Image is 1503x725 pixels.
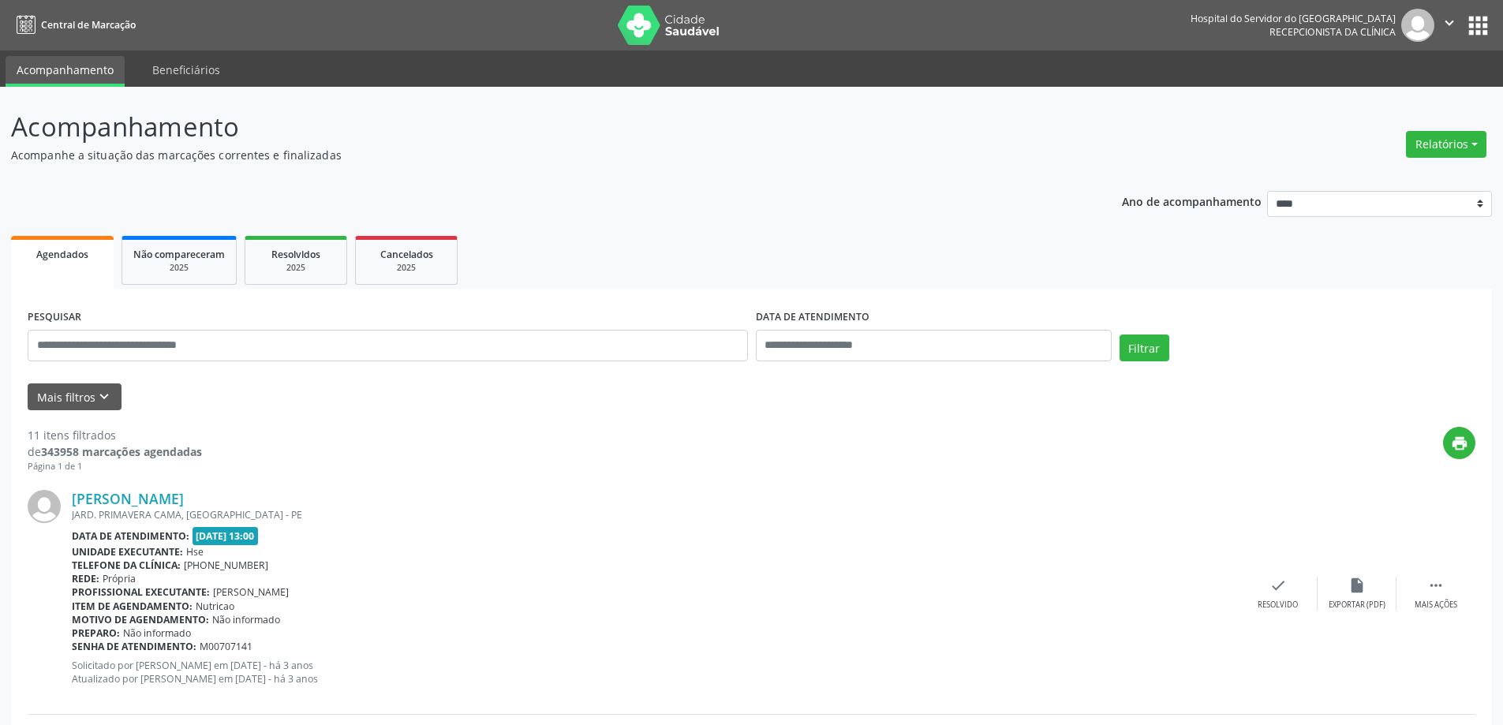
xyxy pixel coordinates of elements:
[1269,577,1287,594] i: check
[1427,577,1445,594] i: 
[72,529,189,543] b: Data de atendimento:
[213,585,289,599] span: [PERSON_NAME]
[72,626,120,640] b: Preparo:
[271,248,320,261] span: Resolvidos
[184,559,268,572] span: [PHONE_NUMBER]
[1258,600,1298,611] div: Resolvido
[141,56,231,84] a: Beneficiários
[133,262,225,274] div: 2025
[1191,12,1396,25] div: Hospital do Servidor do [GEOGRAPHIC_DATA]
[196,600,234,613] span: Nutricao
[36,248,88,261] span: Agendados
[28,443,202,460] div: de
[133,248,225,261] span: Não compareceram
[1269,25,1396,39] span: Recepcionista da clínica
[380,248,433,261] span: Cancelados
[72,572,99,585] b: Rede:
[256,262,335,274] div: 2025
[28,460,202,473] div: Página 1 de 1
[6,56,125,87] a: Acompanhamento
[1406,131,1486,158] button: Relatórios
[756,305,869,330] label: DATA DE ATENDIMENTO
[103,572,136,585] span: Própria
[193,527,259,545] span: [DATE] 13:00
[11,147,1048,163] p: Acompanhe a situação das marcações correntes e finalizadas
[72,545,183,559] b: Unidade executante:
[28,490,61,523] img: img
[28,427,202,443] div: 11 itens filtrados
[212,613,280,626] span: Não informado
[1434,9,1464,42] button: 
[186,545,204,559] span: Hse
[72,508,1239,521] div: JARD. PRIMAVERA CAMA, [GEOGRAPHIC_DATA] - PE
[41,18,136,32] span: Central de Marcação
[41,444,202,459] strong: 343958 marcações agendadas
[1122,191,1262,211] p: Ano de acompanhamento
[72,640,196,653] b: Senha de atendimento:
[1120,334,1169,361] button: Filtrar
[72,585,210,599] b: Profissional executante:
[1348,577,1366,594] i: insert_drive_file
[72,613,209,626] b: Motivo de agendamento:
[123,626,191,640] span: Não informado
[367,262,446,274] div: 2025
[72,559,181,572] b: Telefone da clínica:
[1415,600,1457,611] div: Mais ações
[72,600,193,613] b: Item de agendamento:
[1443,427,1475,459] button: print
[1401,9,1434,42] img: img
[28,305,81,330] label: PESQUISAR
[1464,12,1492,39] button: apps
[28,383,122,411] button: Mais filtroskeyboard_arrow_down
[72,490,184,507] a: [PERSON_NAME]
[1441,14,1458,32] i: 
[95,388,113,405] i: keyboard_arrow_down
[11,12,136,38] a: Central de Marcação
[11,107,1048,147] p: Acompanhamento
[72,659,1239,686] p: Solicitado por [PERSON_NAME] em [DATE] - há 3 anos Atualizado por [PERSON_NAME] em [DATE] - há 3 ...
[1451,435,1468,452] i: print
[200,640,252,653] span: M00707141
[1329,600,1385,611] div: Exportar (PDF)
